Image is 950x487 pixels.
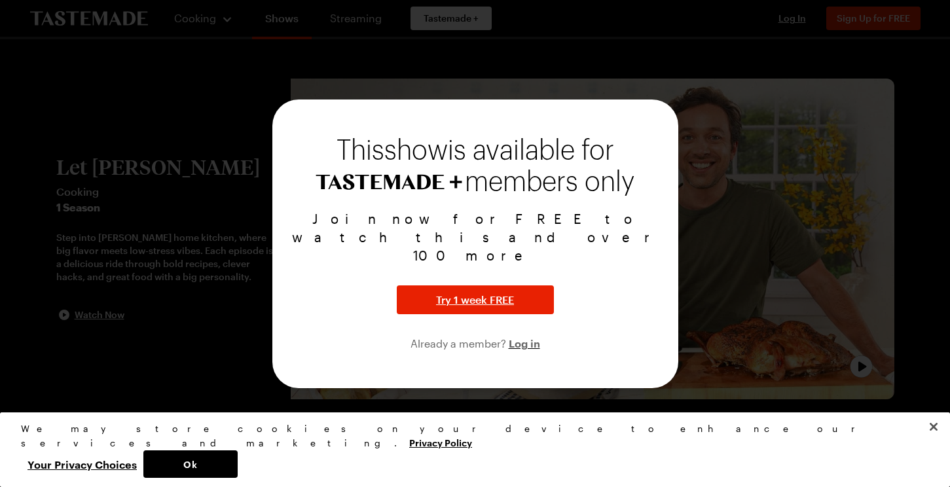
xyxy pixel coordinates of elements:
button: Ok [143,450,238,478]
img: Tastemade+ [316,174,462,190]
span: Already a member? [411,337,509,350]
button: Log in [509,335,540,351]
div: Privacy [21,422,918,478]
div: We may store cookies on your device to enhance our services and marketing. [21,422,918,450]
button: Close [919,412,948,441]
button: Your Privacy Choices [21,450,143,478]
a: More information about your privacy, opens in a new tab [409,436,472,448]
button: Try 1 week FREE [397,285,554,314]
span: Try 1 week FREE [436,292,514,308]
span: This show is available for [337,137,614,164]
span: members only [465,168,634,196]
p: Join now for FREE to watch this and over 100 more [288,209,663,264]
